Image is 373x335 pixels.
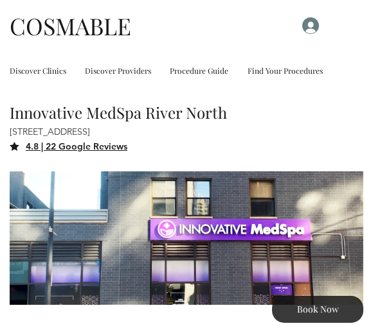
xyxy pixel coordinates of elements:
[272,296,363,323] a: Book Now
[75,51,160,90] a: Discover Providers
[3,51,73,90] p: Discover Clinics
[241,51,329,90] p: Find Your Procedures
[297,303,339,316] span: Book Now
[10,126,90,137] a: [STREET_ADDRESS]
[78,51,158,90] p: Discover Providers
[238,51,332,90] a: Find Your Procedures
[293,13,370,38] button: Sign Up
[10,142,19,151] svg: Star
[26,141,127,152] a: 4.8 | 22 Google Reviews
[10,102,321,123] h6: Innovative MedSpa River North
[10,10,131,41] a: COSMABLE
[323,19,365,32] span: Sign Up
[163,51,235,90] p: Procedure Guide
[160,51,238,90] a: Procedure Guide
